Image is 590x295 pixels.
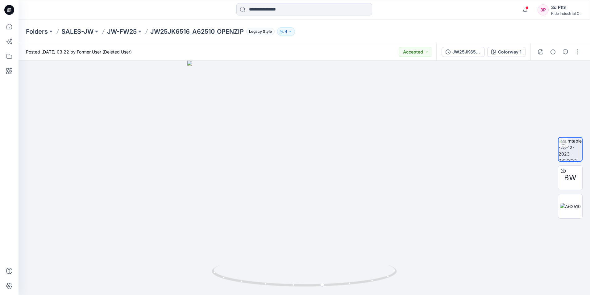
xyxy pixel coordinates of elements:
[285,28,287,35] p: 4
[246,28,275,35] span: Legacy Style
[560,203,581,210] img: A62510
[564,172,576,183] span: BW
[77,49,132,54] a: Former User (Deleted User)
[559,138,582,161] img: turntable-28-12-2023-03:23:21
[551,11,582,16] div: Kido Industrial C...
[277,27,295,36] button: 4
[244,27,275,36] button: Legacy Style
[61,27,93,36] a: SALES-JW
[150,27,244,36] p: JW25JK6516_A62510_OPENZIP
[26,49,132,55] span: Posted [DATE] 03:22 by
[551,4,582,11] div: 3d Pttn
[442,47,485,57] button: JW25JK6516_A62510_OPENZIP
[487,47,526,57] button: Colorway 1
[498,49,521,55] div: Colorway 1
[548,47,558,57] button: Details
[538,4,549,15] div: 3P
[107,27,137,36] a: JW-FW25
[26,27,48,36] a: Folders
[452,49,481,55] div: JW25JK6516_A62510_OPENZIP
